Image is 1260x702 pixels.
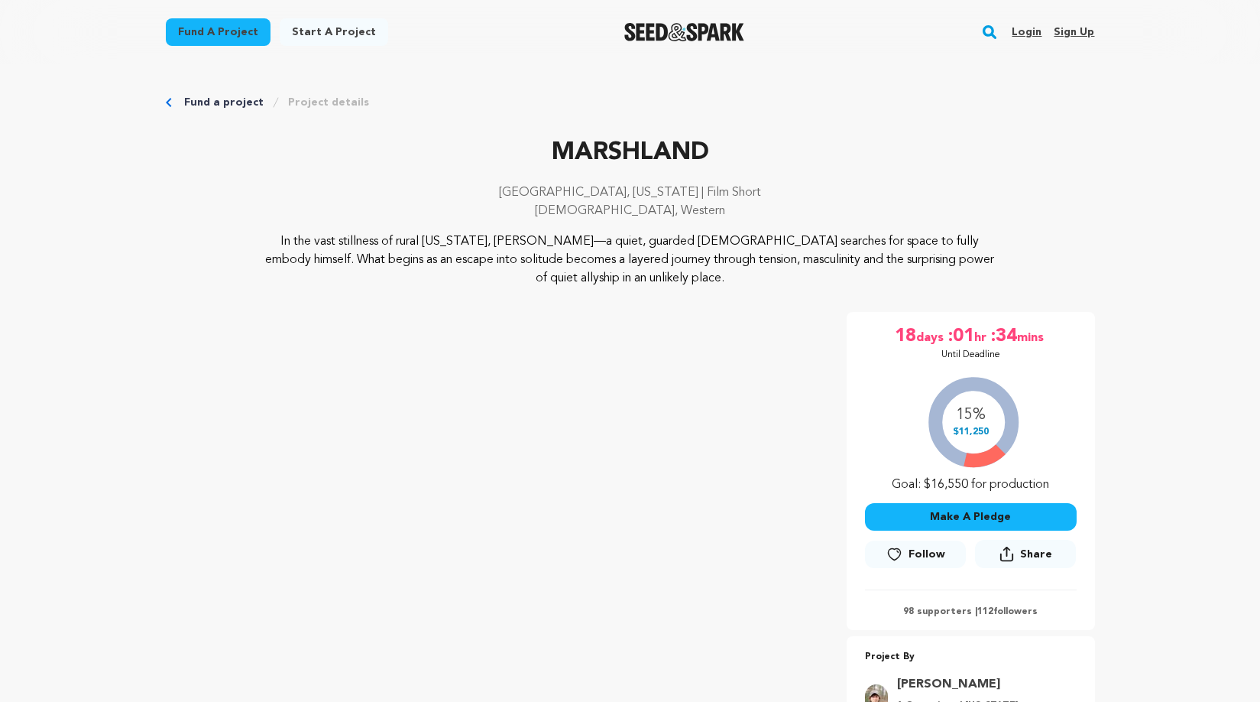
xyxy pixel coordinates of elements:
p: In the vast stillness of rural [US_STATE], [PERSON_NAME]—a quiet, guarded [DEMOGRAPHIC_DATA] sear... [258,232,1002,288]
span: days [916,324,947,349]
a: Fund a project [184,95,264,110]
p: Project By [865,648,1077,666]
a: Fund a project [166,18,270,46]
span: 112 [977,607,993,616]
img: Seed&Spark Logo Dark Mode [624,23,744,41]
span: :34 [990,324,1017,349]
a: Project details [288,95,369,110]
button: Share [975,540,1076,568]
span: Share [1020,547,1052,562]
span: hr [974,324,990,349]
span: Follow [909,547,945,562]
button: Make A Pledge [865,503,1077,531]
p: [DEMOGRAPHIC_DATA], Western [166,202,1095,220]
span: mins [1017,324,1047,349]
div: Breadcrumb [166,95,1095,110]
a: Start a project [280,18,388,46]
span: Share [975,540,1076,574]
span: 18 [895,324,916,349]
p: Until Deadline [941,349,1000,361]
span: :01 [947,324,974,349]
p: [GEOGRAPHIC_DATA], [US_STATE] | Film Short [166,184,1095,202]
p: 98 supporters | followers [865,606,1077,618]
p: MARSHLAND [166,135,1095,171]
a: Goto Ray Chambers profile [897,675,1067,694]
a: Seed&Spark Homepage [624,23,744,41]
a: Sign up [1054,20,1094,44]
a: Login [1012,20,1041,44]
a: Follow [865,541,966,568]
